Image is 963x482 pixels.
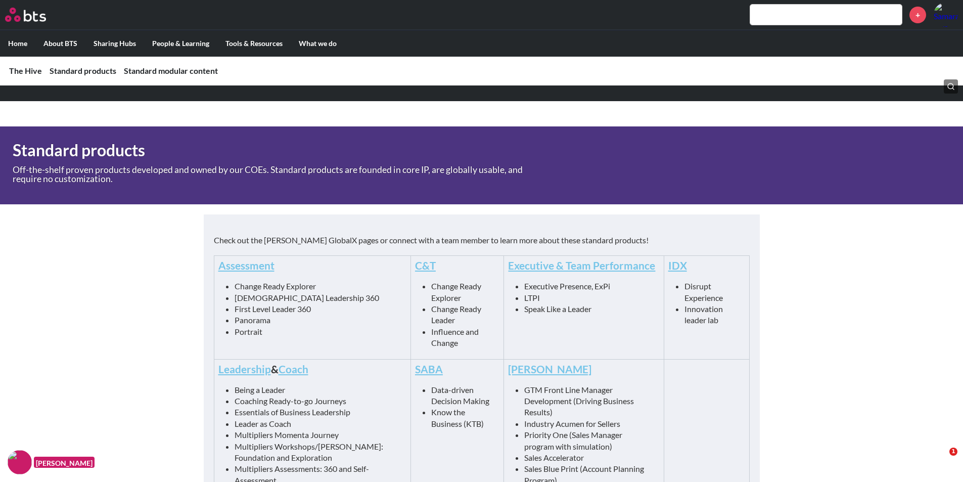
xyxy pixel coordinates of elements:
[9,66,42,75] a: The Hive
[214,235,750,246] p: Check out the [PERSON_NAME] GlobalX pages or connect with a team member to learn more about these...
[218,259,274,272] a: Assessment
[235,418,398,429] li: Leader as Coach
[235,281,398,292] li: Change Ready Explorer
[279,363,308,375] a: Coach
[524,418,651,429] li: Industry Acumen for Sellers
[235,407,398,418] li: Essentials of Business Leadership
[524,452,651,463] li: Sales Accelerator
[235,315,398,326] li: Panorama
[934,3,958,27] img: Samara Taranto
[291,30,345,57] label: What we do
[235,429,398,441] li: Multipliers Momenta Journey
[13,165,538,183] p: Off-the-shelf proven products developed and owned by our COEs. Standard products are founded in c...
[431,281,492,303] li: Change Ready Explorer
[235,396,398,407] li: Coaching Ready-to-go Journeys
[524,281,651,292] li: Executive Presence, ExPi
[85,30,144,57] label: Sharing Hubs
[524,429,651,452] li: Priority One (Sales Manager program with simulation)
[235,303,398,315] li: First Level Leader 360
[144,30,217,57] label: People & Learning
[668,259,687,272] a: IDX
[909,7,926,23] a: +
[415,363,443,375] a: SABA
[431,303,492,326] li: Change Ready Leader
[35,30,85,57] label: About BTS
[949,448,957,456] span: 1
[235,292,398,303] li: [DEMOGRAPHIC_DATA] Leadership 360
[508,259,655,272] a: Executive & Team Performance
[431,384,492,407] li: Data-driven Decision Making
[34,457,95,468] figcaption: [PERSON_NAME]
[929,448,953,472] iframe: Intercom live chat
[415,259,436,272] a: C&T
[524,384,651,418] li: GTM Front Line Manager Development (Driving Business Results)
[8,450,32,474] img: F
[524,292,651,303] li: LTPI
[508,363,591,375] a: [PERSON_NAME]
[431,326,492,349] li: Influence and Change
[235,441,398,464] li: Multipliers Workshops/[PERSON_NAME]: Foundation and Exploration
[50,66,116,75] a: Standard products
[5,8,65,22] a: Go home
[431,407,492,429] li: Know the Business (KTB)
[684,303,737,326] li: Innovation leader lab
[124,66,218,75] a: Standard modular content
[218,362,406,376] h4: &
[218,363,271,375] a: Leadership
[684,281,737,303] li: Disrupt Experience
[217,30,291,57] label: Tools & Resources
[235,326,398,337] li: Portrait
[5,8,46,22] img: BTS Logo
[235,384,398,396] li: Being a Leader
[934,3,958,27] a: Profile
[13,139,669,162] h1: Standard products
[524,303,651,315] li: Speak Like a Leader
